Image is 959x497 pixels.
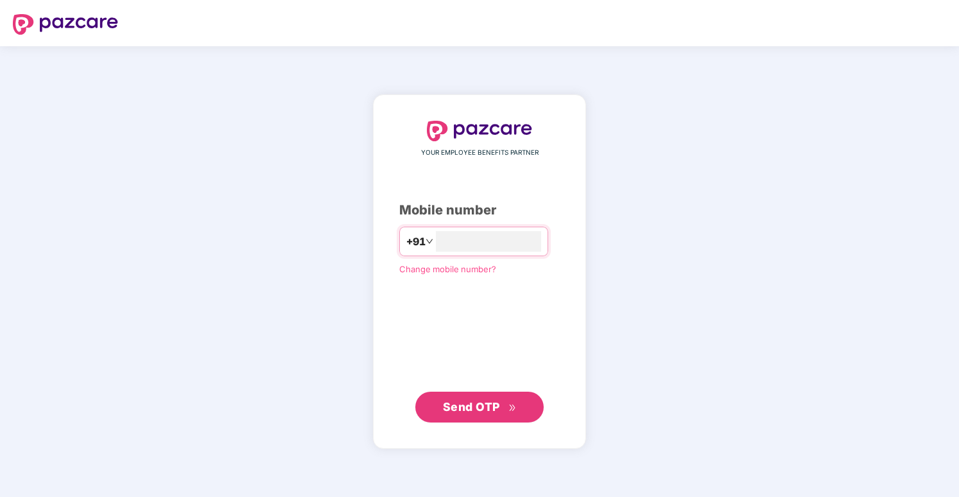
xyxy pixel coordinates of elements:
[508,404,517,412] span: double-right
[399,264,496,274] a: Change mobile number?
[443,400,500,414] span: Send OTP
[415,392,544,423] button: Send OTPdouble-right
[406,234,426,250] span: +91
[426,238,433,245] span: down
[399,200,560,220] div: Mobile number
[421,148,539,158] span: YOUR EMPLOYEE BENEFITS PARTNER
[427,121,532,141] img: logo
[13,14,118,35] img: logo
